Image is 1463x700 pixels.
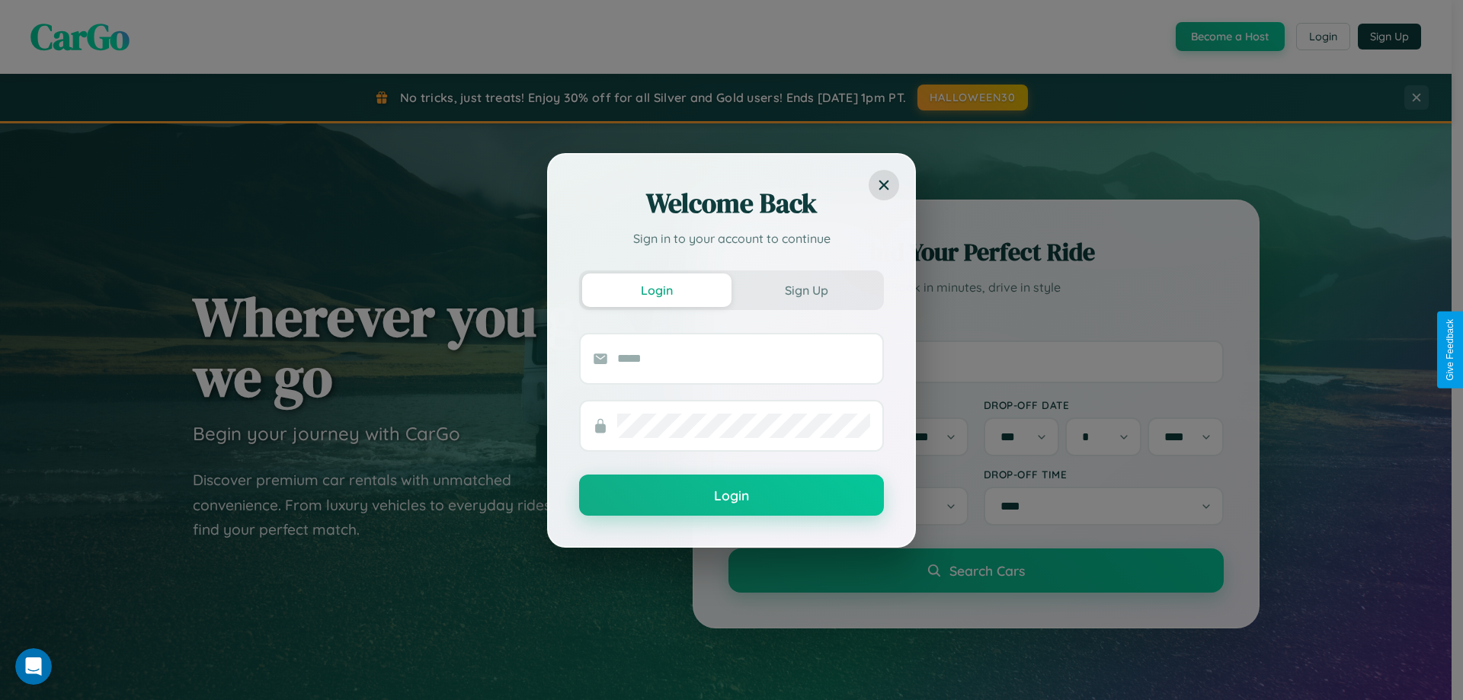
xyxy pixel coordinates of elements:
[579,185,884,222] h2: Welcome Back
[1445,319,1455,381] div: Give Feedback
[15,648,52,685] iframe: Intercom live chat
[579,475,884,516] button: Login
[731,273,881,307] button: Sign Up
[579,229,884,248] p: Sign in to your account to continue
[582,273,731,307] button: Login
